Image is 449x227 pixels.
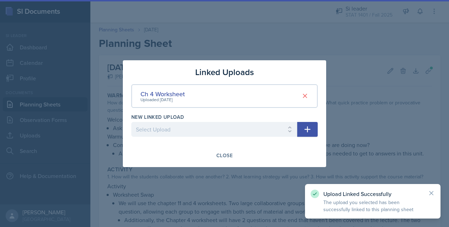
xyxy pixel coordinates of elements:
button: Close [212,149,237,161]
label: New Linked Upload [131,114,184,121]
div: Uploaded [DATE] [140,97,185,103]
p: The upload you selected has been successfully linked to this planning sheet [323,199,422,213]
h3: Linked Uploads [195,66,254,79]
div: Ch 4 Worksheet [140,89,185,99]
p: Upload Linked Successfully [323,190,422,197]
div: Close [216,153,233,158]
